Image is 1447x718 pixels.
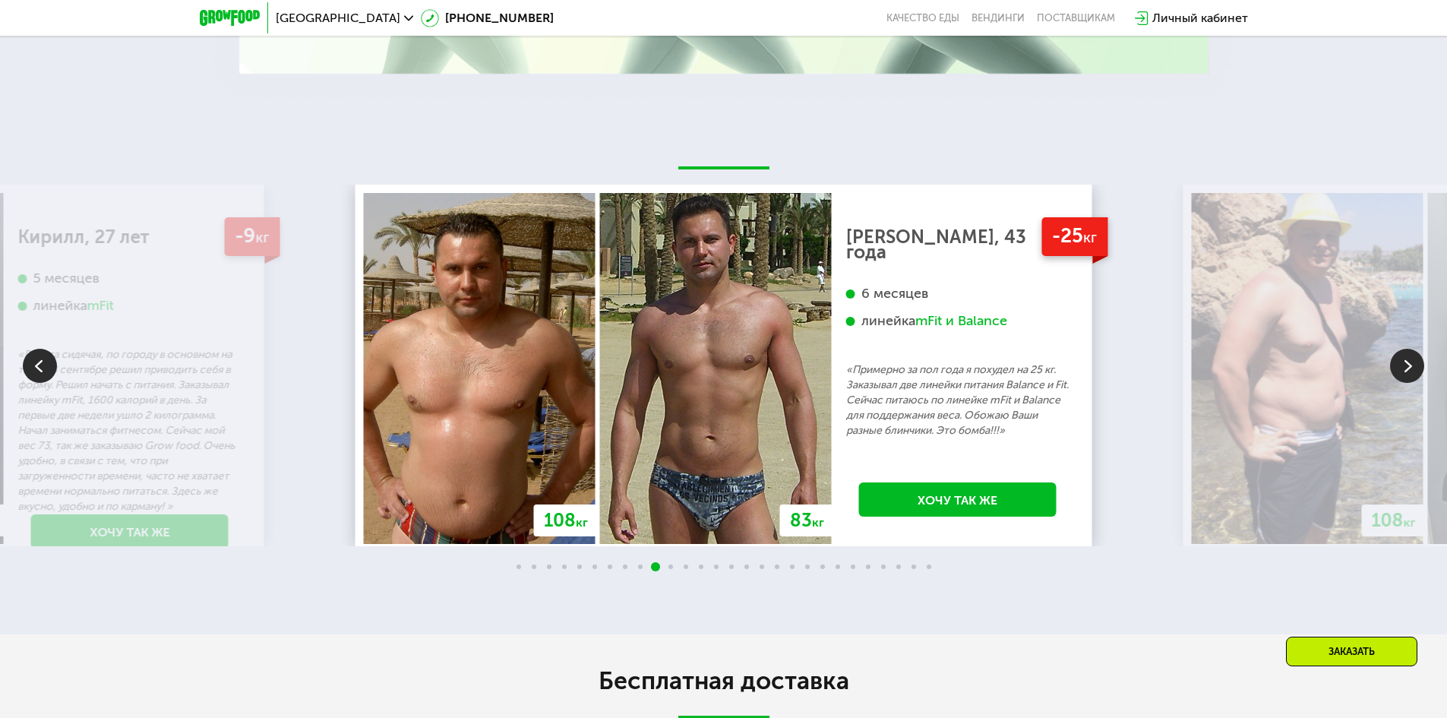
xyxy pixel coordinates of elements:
div: 108 [1362,504,1426,536]
a: [PHONE_NUMBER] [421,9,554,27]
div: 108 [534,504,598,536]
a: Качество еды [886,12,959,24]
span: [GEOGRAPHIC_DATA] [276,12,400,24]
span: кг [576,515,588,530]
div: Заказать [1286,637,1417,666]
a: Вендинги [972,12,1025,24]
a: Хочу так же [31,514,229,549]
div: -9 [224,217,280,256]
div: 83 [780,504,834,536]
div: линейка [18,297,242,315]
div: 5 месяцев [18,270,242,287]
div: Личный кабинет [1152,9,1248,27]
h2: Бесплатная доставка [299,666,1149,696]
img: Slide left [23,349,57,383]
div: mFit и Balance [915,312,1007,330]
p: «Примерно за пол года я похудел на 25 кг. Заказывал две линейки питания Balance и Fit. Сейчас пит... [846,362,1069,438]
div: 6 месяцев [846,285,1069,302]
div: поставщикам [1037,12,1115,24]
span: кг [1083,229,1097,246]
img: Slide right [1390,349,1424,383]
a: Хочу так же [859,482,1057,517]
div: линейка [846,312,1069,330]
p: «Работа сидячая, по городу в основном на такси. В сентябре решил приводить себя в форму. Решил на... [18,347,242,514]
div: -25 [1041,217,1107,256]
div: mFit [87,297,114,315]
div: Кирилл, 27 лет [18,229,242,245]
span: кг [255,229,269,246]
span: кг [1404,515,1416,530]
div: [PERSON_NAME], 43 года [846,229,1069,260]
span: кг [812,515,824,530]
